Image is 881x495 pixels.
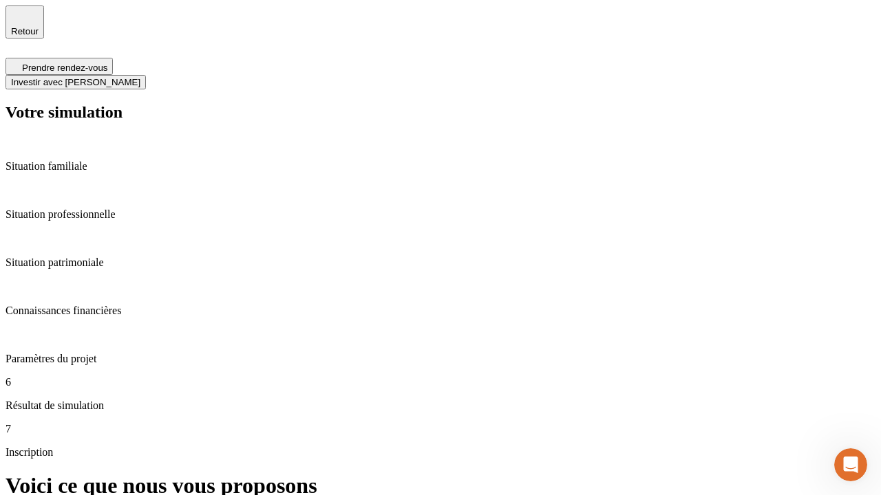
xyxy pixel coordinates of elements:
[6,446,875,459] p: Inscription
[6,376,875,388] p: 6
[6,5,44,38] button: Retour
[22,63,107,73] span: Prendre rendez-vous
[6,256,875,269] p: Situation patrimoniale
[6,305,875,317] p: Connaissances financières
[6,58,113,75] button: Prendre rendez-vous
[6,160,875,173] p: Situation familiale
[6,423,875,435] p: 7
[834,448,867,481] iframe: Intercom live chat
[6,399,875,412] p: Résultat de simulation
[6,353,875,365] p: Paramètres du projet
[11,26,39,36] span: Retour
[6,103,875,122] h2: Votre simulation
[6,75,146,89] button: Investir avec [PERSON_NAME]
[11,77,140,87] span: Investir avec [PERSON_NAME]
[6,208,875,221] p: Situation professionnelle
